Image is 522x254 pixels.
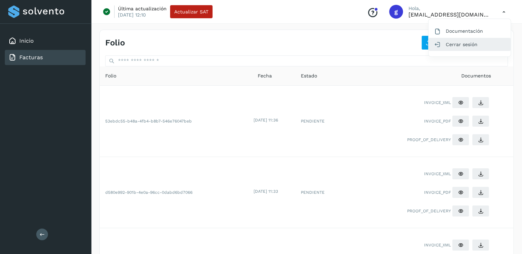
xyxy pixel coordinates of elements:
a: Facturas [19,54,43,61]
div: Inicio [5,33,86,49]
div: Facturas [5,50,86,65]
div: Documentación [429,24,511,38]
div: Cerrar sesión [429,38,511,51]
a: Inicio [19,38,34,44]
